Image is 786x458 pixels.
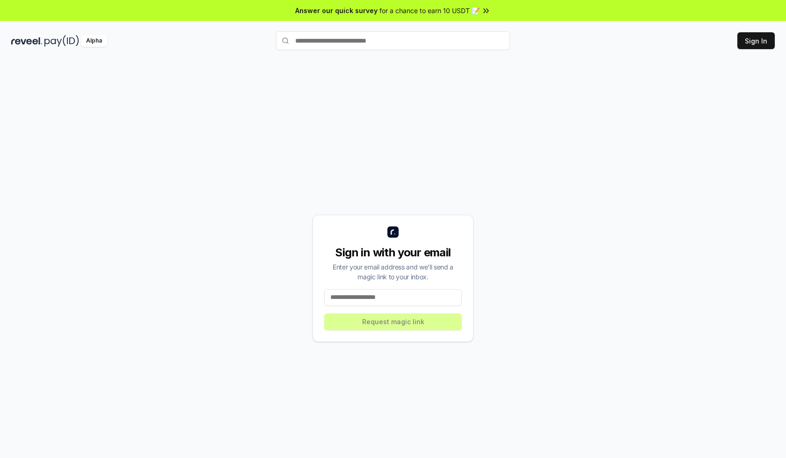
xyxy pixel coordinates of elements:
[379,6,480,15] span: for a chance to earn 10 USDT 📝
[295,6,378,15] span: Answer our quick survey
[737,32,775,49] button: Sign In
[81,35,107,47] div: Alpha
[44,35,79,47] img: pay_id
[11,35,43,47] img: reveel_dark
[387,226,399,238] img: logo_small
[324,245,462,260] div: Sign in with your email
[324,262,462,282] div: Enter your email address and we’ll send a magic link to your inbox.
